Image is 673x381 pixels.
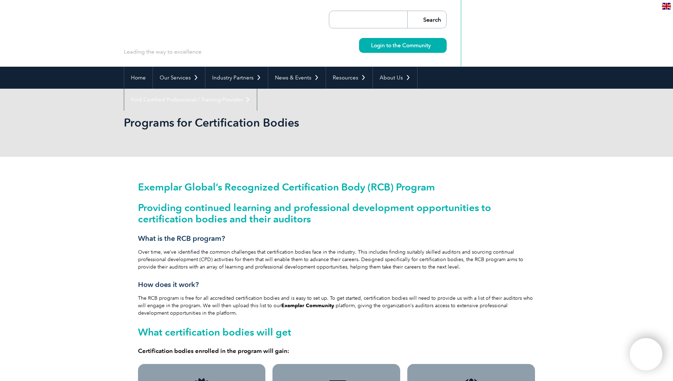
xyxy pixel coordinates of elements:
[138,202,535,225] h2: Providing continued learning and professional development opportunities to certification bodies a...
[153,67,205,89] a: Our Services
[138,182,535,354] div: Over time, we’ve identified the common challenges that certification bodies face in the industry....
[205,67,268,89] a: Industry Partners
[138,326,535,338] h2: What certification bodies will get
[268,67,326,89] a: News & Events
[124,89,257,111] a: Find Certified Professional / Training Provider
[662,3,671,10] img: en
[407,11,446,28] input: Search
[138,182,535,192] h1: Exemplar Global’s Recognized Certification Body (RCB) Program
[431,43,435,47] img: svg+xml;nitro-empty-id=MzYwOjIyMw==-1;base64,PHN2ZyB2aWV3Qm94PSIwIDAgMTEgMTEiIHdpZHRoPSIxMSIgaGVp...
[138,280,535,289] h3: How does it work?
[124,67,153,89] a: Home
[373,67,417,89] a: About Us
[326,67,373,89] a: Resources
[124,48,202,56] p: Leading the way to excellence
[281,303,334,309] a: Exemplar Community
[138,234,535,243] h3: What is the RCB program?
[359,38,447,53] a: Login to the Community
[138,347,535,354] h4: Certification bodies enrolled in the program will gain:
[637,346,655,363] img: svg+xml;nitro-empty-id=MTc3NjoxMTY=-1;base64,PHN2ZyB2aWV3Qm94PSIwIDAgNDAwIDQwMCIgd2lkdGg9IjQwMCIg...
[124,117,422,128] h2: Programs for Certification Bodies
